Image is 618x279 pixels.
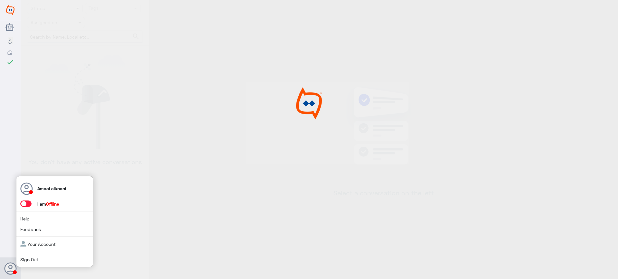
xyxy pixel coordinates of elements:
[37,201,59,207] span: I am
[285,87,333,119] img: logo.png
[37,185,66,192] p: Amaal alknani
[20,227,41,232] a: Feedback
[20,216,30,221] a: Help
[6,5,14,15] img: Widebot Logo
[6,58,14,66] i: check
[20,257,38,262] a: Sign Out
[4,262,16,274] button: Avatar
[46,201,59,207] span: Offline
[20,241,56,247] a: Your Account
